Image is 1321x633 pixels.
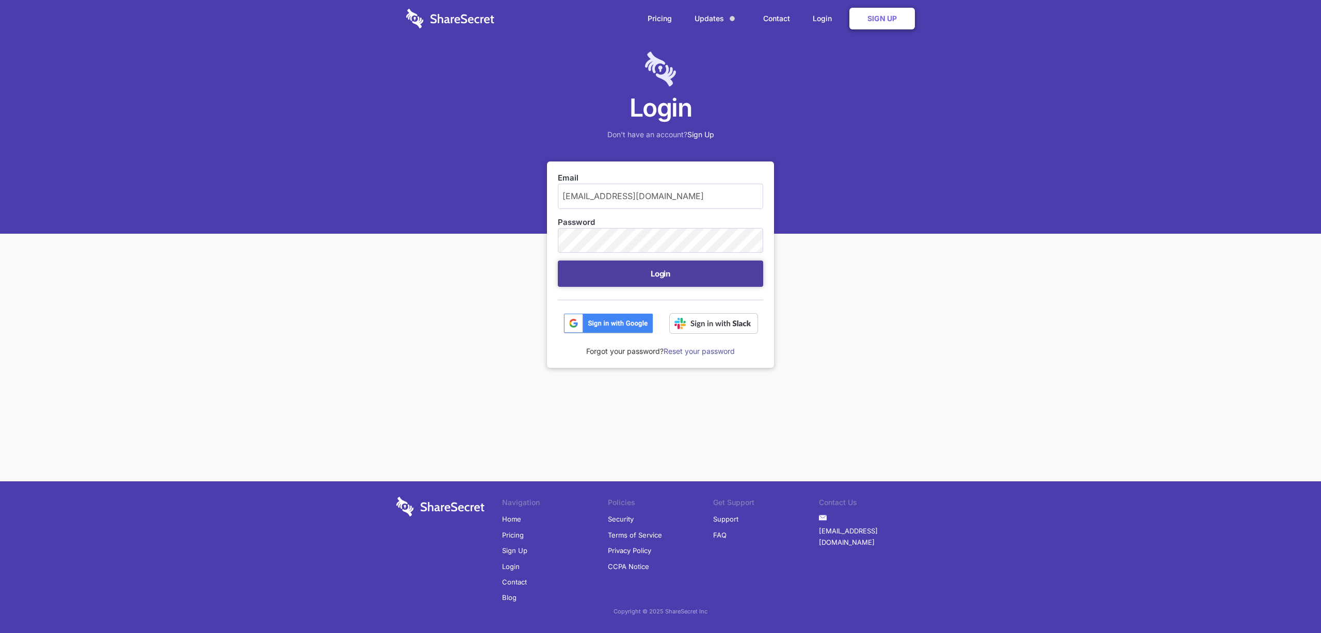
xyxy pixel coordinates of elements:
[713,527,727,543] a: FAQ
[558,261,763,287] button: Login
[502,543,527,558] a: Sign Up
[819,523,925,550] a: [EMAIL_ADDRESS][DOMAIN_NAME]
[819,497,925,511] li: Contact Us
[608,543,651,558] a: Privacy Policy
[645,52,676,87] img: logo-lt-purple-60x68@2x-c671a683ea72a1d466fb5d642181eefbee81c4e10ba9aed56c8e1d7e762e8086.png
[802,3,847,35] a: Login
[1269,581,1309,621] iframe: Drift Widget Chat Controller
[608,559,649,574] a: CCPA Notice
[664,347,735,355] a: Reset your password
[608,497,714,511] li: Policies
[563,313,653,334] img: btn_google_signin_dark_normal_web@2x-02e5a4921c5dab0481f19210d7229f84a41d9f18e5bdafae021273015eeb...
[502,497,608,511] li: Navigation
[558,217,763,228] label: Password
[687,130,714,139] a: Sign Up
[608,511,634,527] a: Security
[406,9,494,28] img: logo-wordmark-white-trans-d4663122ce5f474addd5e946df7df03e33cb6a1c49d2221995e7729f52c070b2.svg
[669,313,758,334] img: Sign in with Slack
[558,172,763,184] label: Email
[502,574,527,590] a: Contact
[637,3,682,35] a: Pricing
[849,8,915,29] a: Sign Up
[502,590,517,605] a: Blog
[753,3,800,35] a: Contact
[558,334,763,357] div: Forgot your password?
[502,511,521,527] a: Home
[396,497,485,516] img: logo-wordmark-white-trans-d4663122ce5f474addd5e946df7df03e33cb6a1c49d2221995e7729f52c070b2.svg
[713,497,819,511] li: Get Support
[502,527,524,543] a: Pricing
[502,559,520,574] a: Login
[713,511,738,527] a: Support
[608,527,662,543] a: Terms of Service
